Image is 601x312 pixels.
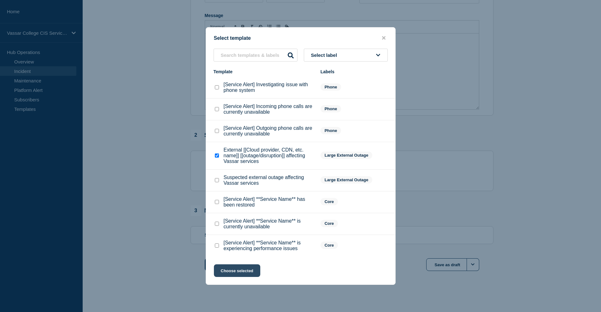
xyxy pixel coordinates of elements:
[215,243,219,248] input: [Service Alert] **Service Name** is experiencing performance issues checkbox
[224,175,314,186] p: Suspected external outage affecting Vassar services
[311,52,340,58] span: Select label
[304,49,388,62] button: Select label
[321,105,341,112] span: Phone
[215,200,219,204] input: [Service Alert] **Service Name** has been restored checkbox
[215,178,219,182] input: Suspected external outage affecting Vassar services checkbox
[380,35,387,41] button: close button
[224,240,314,251] p: [Service Alert] **Service Name** is experiencing performance issues
[321,242,338,249] span: Core
[215,129,219,133] input: [Service Alert] Outgoing phone calls are currently unavailable checkbox
[321,176,373,183] span: Large External Outage
[214,49,298,62] input: Search templates & labels
[215,222,219,226] input: [Service Alert] **Service Name** is currently unavailable checkbox
[214,69,314,74] div: Template
[224,104,314,115] p: [Service Alert] Incoming phone calls are currently unavailable
[224,196,314,208] p: [Service Alert] **Service Name** has been restored
[224,218,314,230] p: [Service Alert] **Service Name** is currently unavailable
[206,35,395,41] div: Select template
[321,83,341,91] span: Phone
[321,69,388,74] div: Labels
[224,125,314,137] p: [Service Alert] Outgoing phone calls are currently unavailable
[215,85,219,89] input: [Service Alert] Investigating issue with phone system checkbox
[224,82,314,93] p: [Service Alert] Investigating issue with phone system
[321,127,341,134] span: Phone
[224,147,314,164] p: External [[Cloud provider, CDN, etc. name]] [[outage/disruption]] affecting Vassar services
[215,153,219,158] input: External [[Cloud provider, CDN, etc. name]] [[outage/disruption]] affecting Vassar services checkbox
[214,264,260,277] button: Choose selected
[321,220,338,227] span: Core
[321,198,338,205] span: Core
[321,152,373,159] span: Large External Outage
[215,107,219,111] input: [Service Alert] Incoming phone calls are currently unavailable checkbox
